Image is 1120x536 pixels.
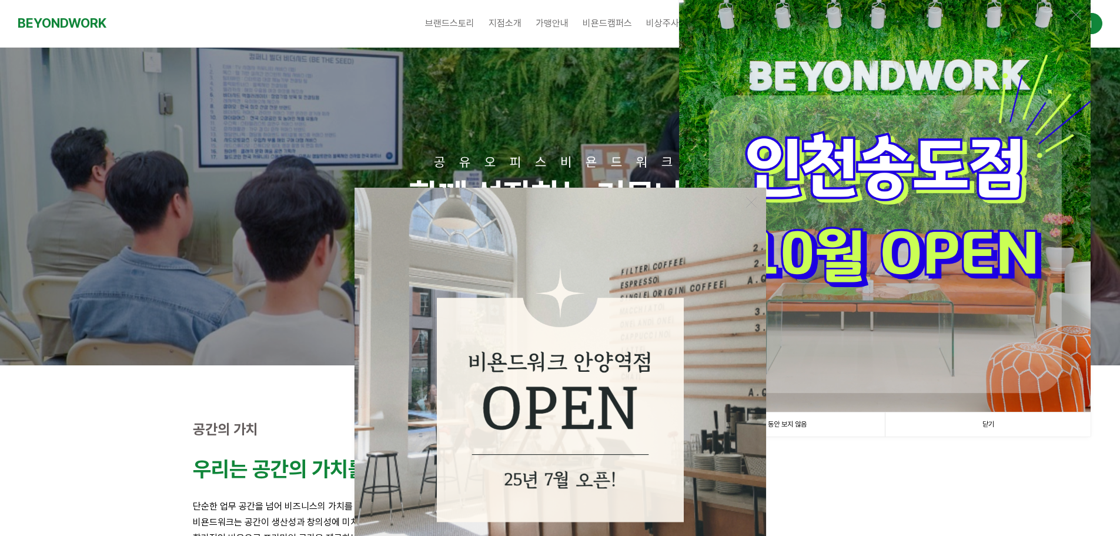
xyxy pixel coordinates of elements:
[529,9,576,38] a: 가맹안내
[646,18,696,29] span: 비상주사무실
[193,421,258,438] strong: 공간의 가치
[482,9,529,38] a: 지점소개
[18,12,106,34] a: BEYONDWORK
[193,514,928,530] p: 비욘드워크는 공간이 생산성과 창의성에 미치는 영향을 잘 알고 있습니다.
[679,412,885,437] a: 1일 동안 보지 않음
[885,412,1091,437] a: 닫기
[583,18,632,29] span: 비욘드캠퍼스
[425,18,474,29] span: 브랜드스토리
[193,498,928,514] p: 단순한 업무 공간을 넘어 비즈니스의 가치를 높이는 영감의 공간을 만듭니다.
[576,9,639,38] a: 비욘드캠퍼스
[639,9,703,38] a: 비상주사무실
[489,18,521,29] span: 지점소개
[193,457,449,482] strong: 우리는 공간의 가치를 높입니다.
[536,18,569,29] span: 가맹안내
[418,9,482,38] a: 브랜드스토리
